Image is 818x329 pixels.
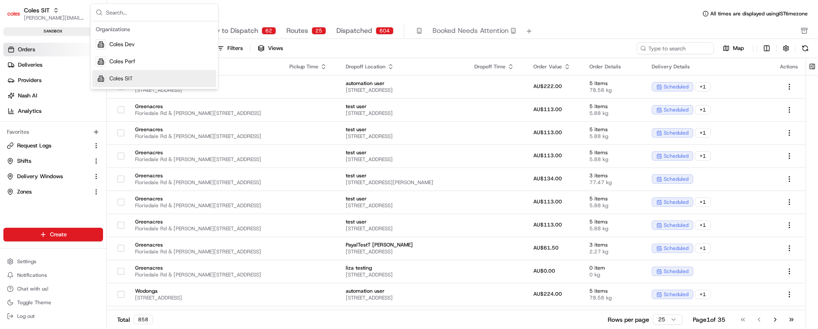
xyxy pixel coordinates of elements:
[50,231,67,238] span: Create
[533,83,562,90] span: AU$222.00
[60,144,103,151] a: Powered byPylon
[652,63,766,70] div: Delivery Details
[664,245,689,252] span: scheduled
[17,173,63,180] span: Delivery Windows
[24,6,50,15] button: Coles SIT
[69,120,141,136] a: 💻API Documentation
[589,264,638,271] span: 0 item
[3,89,106,103] a: Nash AI
[346,80,461,87] span: automation user
[695,151,711,161] div: + 1
[589,110,638,117] span: 5.88 kg
[474,63,520,70] div: Dropoff Time
[18,61,42,69] span: Deliveries
[286,26,308,36] span: Routes
[336,26,372,36] span: Dispatched
[85,145,103,151] span: Pylon
[346,294,461,301] span: [STREET_ADDRESS]
[589,202,638,209] span: 5.88 kg
[7,157,89,165] a: Shifts
[17,188,32,196] span: Zones
[589,225,638,232] span: 5.88 kg
[17,258,36,265] span: Settings
[589,271,638,278] span: 0 kg
[227,44,243,52] div: Filters
[262,27,276,35] div: 62
[135,225,276,232] span: Floriedale Rd & [PERSON_NAME][STREET_ADDRESS]
[533,244,559,251] span: AU$61.50
[135,248,276,255] span: Floriedale Rd & [PERSON_NAME][STREET_ADDRESS]
[200,26,258,36] span: Ready to Dispatch
[3,73,106,87] a: Providers
[109,58,135,65] span: Coles Perf
[695,197,711,207] div: + 1
[533,198,562,205] span: AU$113.00
[664,153,689,159] span: scheduled
[72,125,79,132] div: 💻
[135,110,276,117] span: Floriedale Rd & [PERSON_NAME][STREET_ADDRESS]
[533,152,562,159] span: AU$113.00
[589,63,638,70] div: Order Details
[3,269,103,281] button: Notifications
[664,222,689,229] span: scheduled
[695,220,711,230] div: + 1
[637,42,714,54] input: Type to search
[17,142,51,150] span: Request Logs
[346,225,461,232] span: [STREET_ADDRESS]
[346,195,461,202] span: test user
[589,218,638,225] span: 5 items
[135,218,276,225] span: Greenacres
[3,43,106,56] a: Orders
[533,63,576,70] div: Order Value
[376,27,394,35] div: 604
[5,120,69,136] a: 📗Knowledge Base
[3,170,103,183] button: Delivery Windows
[608,315,649,324] p: Rows per page
[135,156,276,163] span: Floriedale Rd & [PERSON_NAME][STREET_ADDRESS]
[22,55,141,64] input: Clear
[9,34,156,48] p: Welcome 👋
[533,129,562,136] span: AU$113.00
[710,10,808,17] span: All times are displayed using IST timezone
[7,142,89,150] a: Request Logs
[18,46,35,53] span: Orders
[346,288,461,294] span: automation user
[589,288,638,294] span: 5 items
[18,92,37,100] span: Nash AI
[17,272,47,279] span: Notifications
[533,106,562,113] span: AU$113.00
[346,133,461,140] span: [STREET_ADDRESS]
[589,126,638,133] span: 5 items
[695,244,711,253] div: + 1
[346,248,461,255] span: [STREET_ADDRESS]
[3,58,106,72] a: Deliveries
[135,87,276,94] span: [STREET_ADDRESS]
[289,63,332,70] div: Pickup Time
[24,15,85,21] button: [PERSON_NAME][EMAIL_ADDRESS][PERSON_NAME][PERSON_NAME][DOMAIN_NAME]
[589,156,638,163] span: 5.88 kg
[29,82,140,90] div: Start new chat
[780,63,799,70] div: Actions
[17,285,48,292] span: Chat with us!
[135,294,276,301] span: [STREET_ADDRESS]
[81,124,137,132] span: API Documentation
[664,176,689,182] span: scheduled
[3,154,103,168] button: Shifts
[9,125,15,132] div: 📗
[589,87,638,94] span: 78.58 kg
[92,23,216,36] div: Organizations
[7,188,89,196] a: Zones
[346,149,461,156] span: test user
[109,75,133,82] span: Coles SIT
[9,9,26,26] img: Nash
[7,173,89,180] a: Delivery Windows
[346,172,461,179] span: test user
[733,44,744,52] span: Map
[589,133,638,140] span: 5.88 kg
[346,156,461,163] span: [STREET_ADDRESS]
[135,103,276,110] span: Greenacres
[589,294,638,301] span: 78.58 kg
[9,82,24,97] img: 1736555255976-a54dd68f-1ca7-489b-9aae-adbdc363a1c4
[3,297,103,308] button: Toggle Theme
[91,21,218,89] div: Suggestions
